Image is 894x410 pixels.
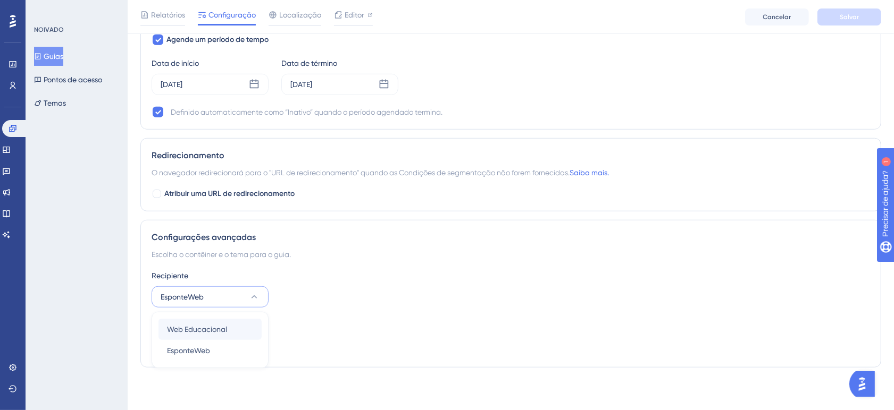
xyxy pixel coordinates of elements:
font: Agende um período de tempo [166,35,269,44]
font: Localização [279,11,321,19]
font: EsponteWeb [167,346,210,355]
font: Guias [44,52,63,61]
font: 1 [99,6,102,12]
font: Web Educacional [167,325,227,334]
button: Web Educacional [158,319,262,340]
font: Cancelar [763,13,791,21]
iframe: Iniciador do Assistente de IA do UserGuiding [849,368,881,400]
button: Salvar [817,8,881,25]
font: Definido automaticamente como “Inativo” quando o período agendado termina. [171,108,442,116]
font: Data de término [281,59,337,67]
font: EsponteWeb [161,293,204,301]
font: Configurações avançadas [152,232,256,242]
font: [DATE] [161,80,182,89]
a: Saiba mais. [570,168,609,177]
font: Redirecionamento [152,150,224,160]
button: Pontos de acesso [34,70,102,89]
font: Relatórios [151,11,185,19]
font: Recipiente [152,271,188,280]
font: Editor [345,11,364,19]
font: Temas [44,99,66,107]
font: [DATE] [290,80,312,89]
button: Temas [34,93,66,113]
font: O navegador redirecionará para o "URL de redirecionamento" quando as Condições de segmentação não... [152,168,570,177]
font: Configuração [208,11,256,19]
font: Escolha o contêiner e o tema para o guia. [152,250,291,259]
font: Pontos de acesso [44,75,102,84]
font: Precisar de ajuda? [25,5,91,13]
button: EsponteWeb [152,286,269,307]
font: NOIVADO [34,26,64,33]
button: EsponteWeb [158,340,262,361]
button: Cancelar [745,8,809,25]
button: Guias [34,47,63,66]
font: Data de início [152,59,199,67]
font: Salvar [840,13,859,21]
font: Atribuir uma URL de redirecionamento [164,189,295,198]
